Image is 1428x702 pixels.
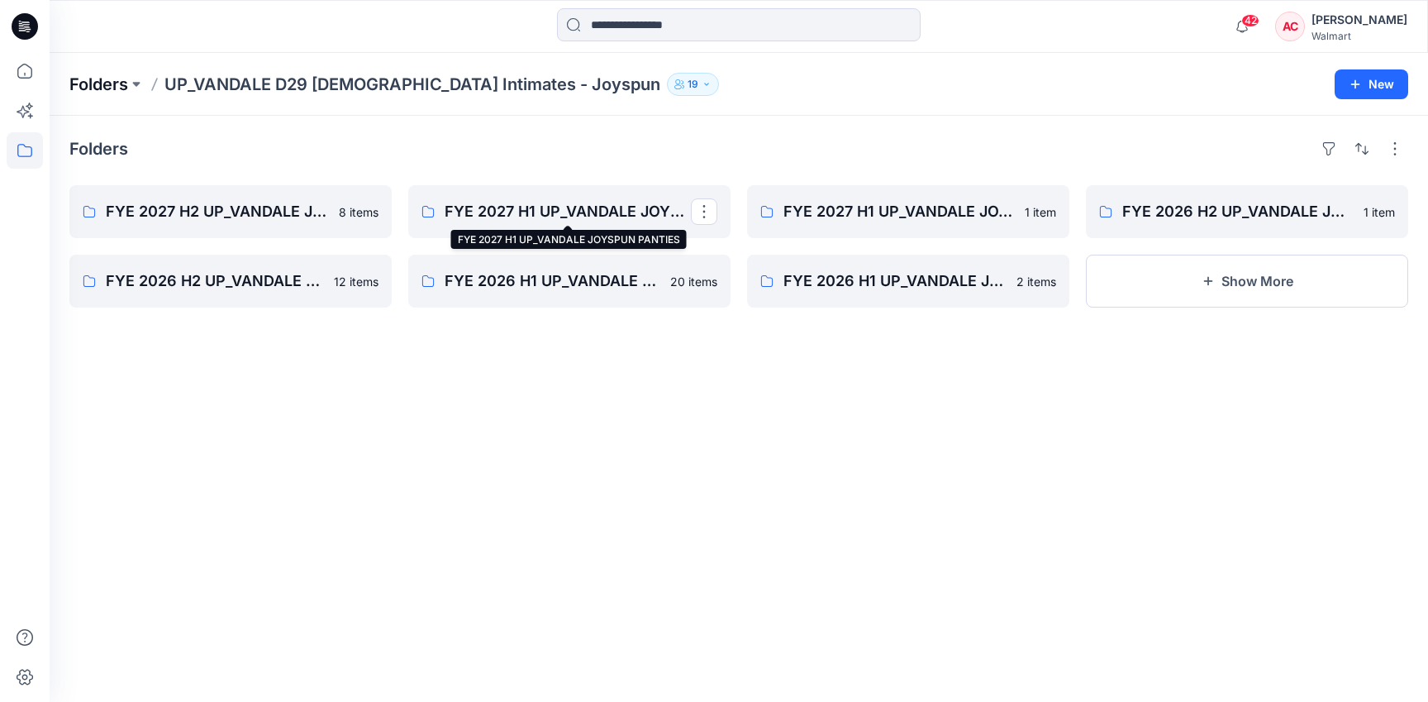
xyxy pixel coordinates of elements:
h4: Folders [69,139,128,159]
p: FYE 2026 H1 UP_VANDALE JOYSPUN BRAS [783,270,1007,293]
a: FYE 2026 H1 UP_VANDALE JOYSPUN BRAS2 items [747,255,1069,308]
p: 20 items [670,273,717,290]
a: FYE 2026 H2 UP_VANDALE JOYSPUN PANTIES12 items [69,255,392,308]
a: Folders [69,73,128,96]
p: 1 item [1025,203,1056,221]
p: FYE 2027 H1 UP_VANDALE JOYSPUN BRAS [783,200,1015,223]
p: FYE 2026 H1 UP_VANDALE JOYSPUN PANTIES [445,270,660,293]
p: 8 items [339,203,378,221]
a: FYE 2027 H1 UP_VANDALE JOYSPUN BRAS1 item [747,185,1069,238]
div: Walmart [1311,30,1407,42]
p: FYE 2027 H1 UP_VANDALE JOYSPUN PANTIES [445,200,691,223]
p: 2 items [1016,273,1056,290]
p: 12 items [334,273,378,290]
a: FYE 2026 H1 UP_VANDALE JOYSPUN PANTIES20 items [408,255,731,308]
a: FYE 2026 H2 UP_VANDALE JOYSPUN BRALETTES1 item [1086,185,1408,238]
button: 19 [667,73,719,96]
p: 19 [688,75,698,93]
button: Show More [1086,255,1408,308]
a: FYE 2027 H2 UP_VANDALE JOYSPUN PANTIES8 items [69,185,392,238]
div: [PERSON_NAME] [1311,10,1407,30]
p: FYE 2026 H2 UP_VANDALE JOYSPUN BRALETTES [1122,200,1354,223]
p: FYE 2026 H2 UP_VANDALE JOYSPUN PANTIES [106,270,324,293]
p: 1 item [1364,203,1395,221]
div: AC [1275,12,1305,41]
p: UP_VANDALE D29 [DEMOGRAPHIC_DATA] Intimates - Joyspun [164,73,660,96]
a: FYE 2027 H1 UP_VANDALE JOYSPUN PANTIES [408,185,731,238]
span: 42 [1241,14,1259,27]
p: FYE 2027 H2 UP_VANDALE JOYSPUN PANTIES [106,200,329,223]
button: New [1335,69,1408,99]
